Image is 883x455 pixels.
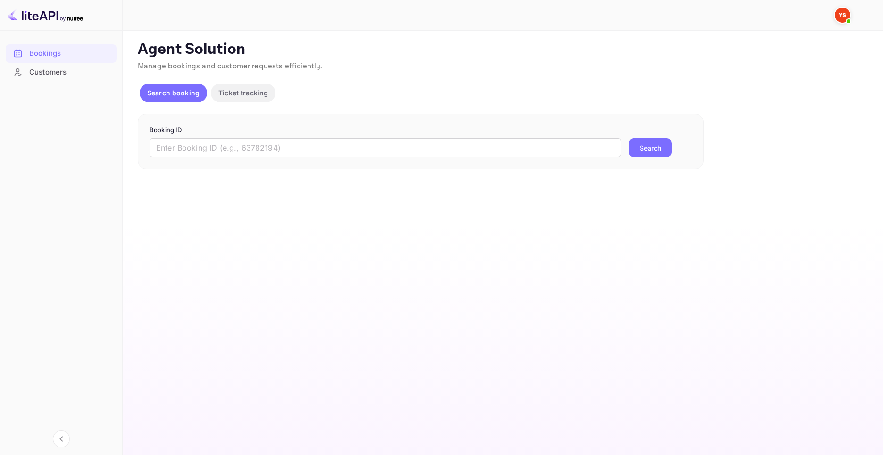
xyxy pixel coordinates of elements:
[138,40,866,59] p: Agent Solution
[29,48,112,59] div: Bookings
[138,61,323,71] span: Manage bookings and customer requests efficiently.
[835,8,850,23] img: Yandex Support
[6,63,117,81] a: Customers
[53,430,70,447] button: Collapse navigation
[147,88,200,98] p: Search booking
[6,63,117,82] div: Customers
[29,67,112,78] div: Customers
[6,44,117,63] div: Bookings
[218,88,268,98] p: Ticket tracking
[629,138,672,157] button: Search
[6,44,117,62] a: Bookings
[150,138,621,157] input: Enter Booking ID (e.g., 63782194)
[8,8,83,23] img: LiteAPI logo
[150,126,692,135] p: Booking ID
